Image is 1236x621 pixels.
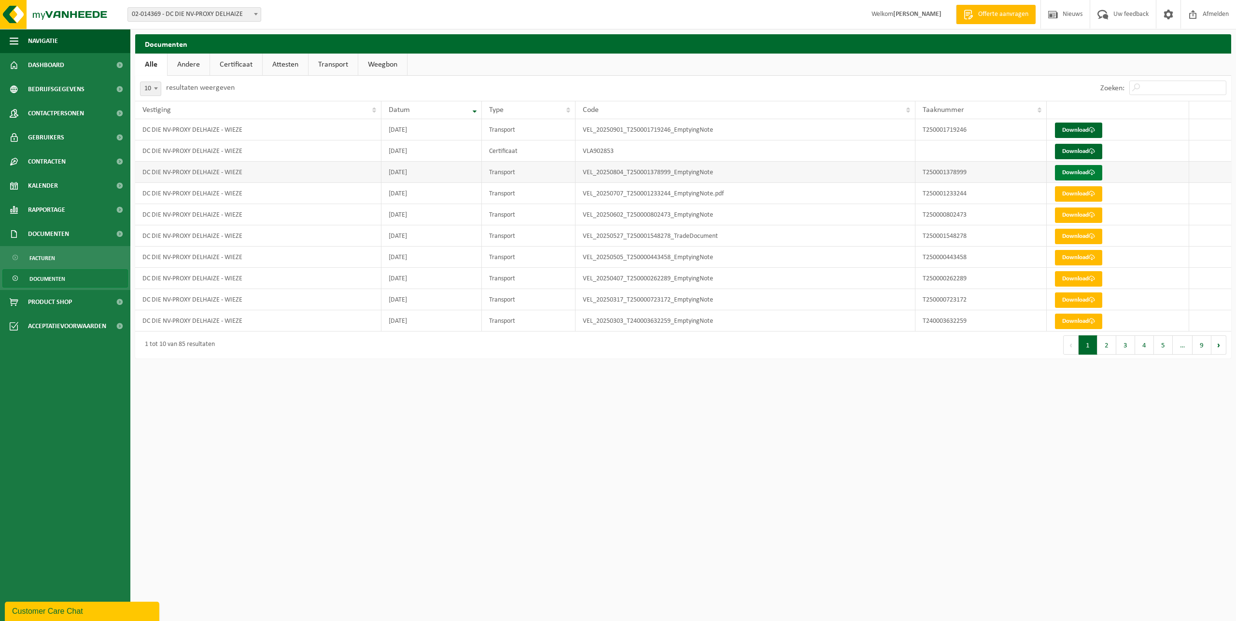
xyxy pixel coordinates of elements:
[2,269,128,288] a: Documenten
[482,119,575,140] td: Transport
[915,310,1047,331] td: T240003632259
[1055,207,1102,223] a: Download
[28,150,66,174] span: Contracten
[1097,335,1116,355] button: 2
[140,82,161,96] span: 10
[1055,314,1102,329] a: Download
[956,5,1036,24] a: Offerte aanvragen
[128,8,261,21] span: 02-014369 - DC DIE NV-PROXY DELHAIZE
[28,174,58,198] span: Kalender
[576,204,915,225] td: VEL_20250602_T250000802473_EmptyingNote
[263,54,308,76] a: Attesten
[1079,335,1097,355] button: 1
[135,289,381,310] td: DC DIE NV-PROXY DELHAIZE - WIEZE
[576,225,915,247] td: VEL_20250527_T250001548278_TradeDocument
[381,225,482,247] td: [DATE]
[915,183,1047,204] td: T250001233244
[381,140,482,162] td: [DATE]
[482,162,575,183] td: Transport
[482,310,575,331] td: Transport
[135,54,167,76] a: Alle
[482,183,575,204] td: Transport
[482,289,575,310] td: Transport
[140,82,161,96] span: 10
[482,268,575,289] td: Transport
[28,314,106,338] span: Acceptatievoorwaarden
[381,119,482,140] td: [DATE]
[482,140,575,162] td: Certificaat
[915,204,1047,225] td: T250000802473
[381,310,482,331] td: [DATE]
[976,10,1031,19] span: Offerte aanvragen
[482,204,575,225] td: Transport
[28,101,84,125] span: Contactpersonen
[1055,144,1102,159] a: Download
[576,247,915,268] td: VEL_20250505_T250000443458_EmptyingNote
[1055,123,1102,138] a: Download
[482,247,575,268] td: Transport
[1055,250,1102,265] a: Download
[1055,186,1102,202] a: Download
[1055,165,1102,180] a: Download
[29,249,55,267] span: Facturen
[1055,292,1102,308] a: Download
[915,289,1047,310] td: T250000723172
[127,7,261,22] span: 02-014369 - DC DIE NV-PROXY DELHAIZE
[28,53,64,77] span: Dashboard
[135,34,1231,53] h2: Documenten
[135,247,381,268] td: DC DIE NV-PROXY DELHAIZE - WIEZE
[381,268,482,289] td: [DATE]
[1100,84,1124,92] label: Zoeken:
[135,310,381,331] td: DC DIE NV-PROXY DELHAIZE - WIEZE
[893,11,941,18] strong: [PERSON_NAME]
[489,106,504,114] span: Type
[576,119,915,140] td: VEL_20250901_T250001719246_EmptyingNote
[915,119,1047,140] td: T250001719246
[210,54,262,76] a: Certificaat
[142,106,171,114] span: Vestiging
[140,336,215,354] div: 1 tot 10 van 85 resultaten
[1193,335,1211,355] button: 9
[381,204,482,225] td: [DATE]
[381,183,482,204] td: [DATE]
[381,162,482,183] td: [DATE]
[482,225,575,247] td: Transport
[576,310,915,331] td: VEL_20250303_T240003632259_EmptyingNote
[135,119,381,140] td: DC DIE NV-PROXY DELHAIZE - WIEZE
[28,125,64,150] span: Gebruikers
[1135,335,1154,355] button: 4
[915,247,1047,268] td: T250000443458
[1063,335,1079,355] button: Previous
[28,290,72,314] span: Product Shop
[381,247,482,268] td: [DATE]
[915,268,1047,289] td: T250000262289
[28,29,58,53] span: Navigatie
[29,270,65,288] span: Documenten
[309,54,358,76] a: Transport
[135,140,381,162] td: DC DIE NV-PROXY DELHAIZE - WIEZE
[576,268,915,289] td: VEL_20250407_T250000262289_EmptyingNote
[135,268,381,289] td: DC DIE NV-PROXY DELHAIZE - WIEZE
[1055,271,1102,287] a: Download
[2,248,128,267] a: Facturen
[915,162,1047,183] td: T250001378999
[135,225,381,247] td: DC DIE NV-PROXY DELHAIZE - WIEZE
[576,183,915,204] td: VEL_20250707_T250001233244_EmptyingNote.pdf
[135,204,381,225] td: DC DIE NV-PROXY DELHAIZE - WIEZE
[381,289,482,310] td: [DATE]
[135,162,381,183] td: DC DIE NV-PROXY DELHAIZE - WIEZE
[1116,335,1135,355] button: 3
[28,77,84,101] span: Bedrijfsgegevens
[915,225,1047,247] td: T250001548278
[1154,335,1173,355] button: 5
[389,106,410,114] span: Datum
[28,198,65,222] span: Rapportage
[576,140,915,162] td: VLA902853
[358,54,407,76] a: Weegbon
[1211,335,1226,355] button: Next
[166,84,235,92] label: resultaten weergeven
[168,54,210,76] a: Andere
[576,289,915,310] td: VEL_20250317_T250000723172_EmptyingNote
[135,183,381,204] td: DC DIE NV-PROXY DELHAIZE - WIEZE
